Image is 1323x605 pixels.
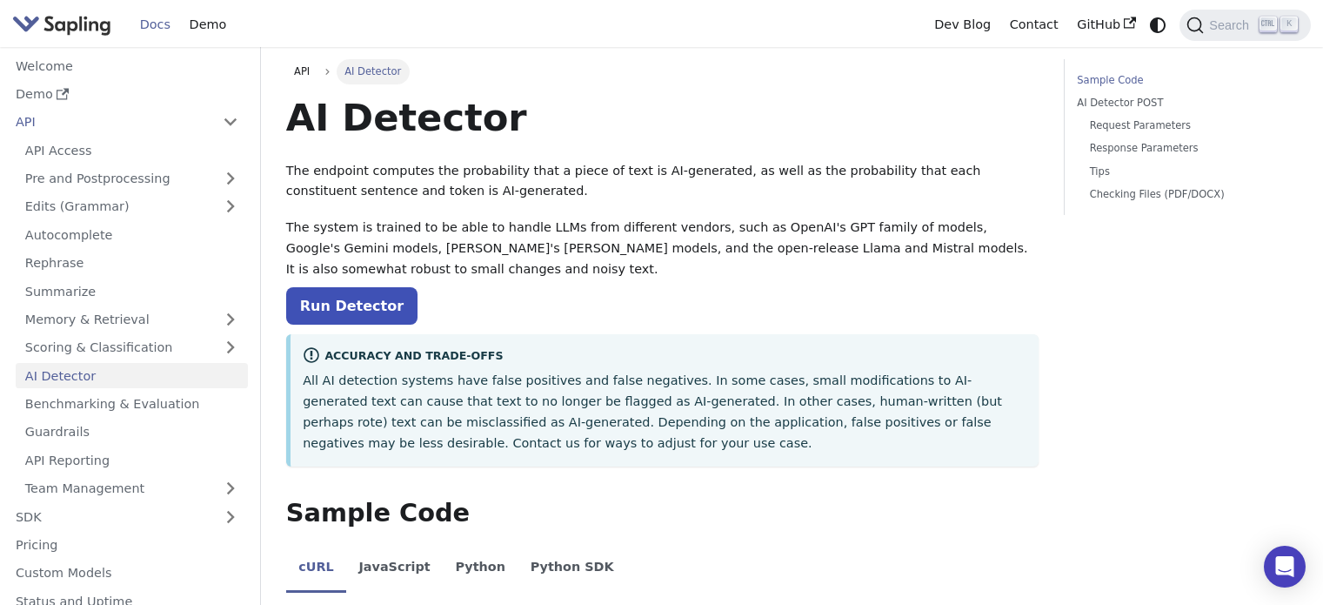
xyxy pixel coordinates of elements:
button: Expand sidebar category 'SDK' [213,504,248,529]
a: Summarize [16,279,248,304]
a: Rephrase [16,251,248,276]
a: API Access [16,138,248,163]
a: Memory & Retrieval [16,307,248,333]
li: Python [443,545,518,594]
h2: Sample Code [286,498,1039,529]
a: Custom Models [6,561,248,586]
a: Response Parameters [1090,140,1286,157]
a: Autocomplete [16,222,248,247]
span: API [294,65,310,77]
a: Guardrails [16,420,248,445]
a: Request Parameters [1090,118,1286,134]
a: Sample Code [1077,72,1292,89]
a: Dev Blog [925,11,999,38]
p: The system is trained to be able to handle LLMs from different vendors, such as OpenAI's GPT fami... [286,218,1039,279]
a: AI Detector POST [1077,95,1292,111]
span: Search [1204,18,1260,32]
a: API [286,59,318,84]
a: SDK [6,504,213,529]
nav: Breadcrumbs [286,59,1039,84]
a: API [6,110,213,135]
li: JavaScript [346,545,443,594]
a: Scoring & Classification [16,335,248,360]
a: Benchmarking & Evaluation [16,392,248,417]
button: Search (Ctrl+K) [1179,10,1310,41]
a: API Reporting [16,447,248,473]
button: Switch between dark and light mode (currently system mode) [1146,12,1171,37]
a: Docs [130,11,180,38]
h1: AI Detector [286,94,1039,141]
li: Python SDK [518,545,626,594]
div: Accuracy and Trade-offs [303,346,1026,367]
img: Sapling.ai [12,12,111,37]
button: Collapse sidebar category 'API' [213,110,248,135]
a: Demo [180,11,236,38]
a: AI Detector [16,363,248,388]
li: cURL [286,545,346,594]
a: Run Detector [286,287,418,325]
a: Team Management [16,476,248,501]
p: The endpoint computes the probability that a piece of text is AI-generated, as well as the probab... [286,161,1039,203]
div: Open Intercom Messenger [1264,546,1306,588]
a: GitHub [1067,11,1145,38]
kbd: K [1280,17,1298,32]
a: Welcome [6,53,248,78]
a: Sapling.ai [12,12,117,37]
a: Edits (Grammar) [16,194,248,219]
a: Pricing [6,533,248,558]
a: Pre and Postprocessing [16,166,248,192]
a: Checking Files (PDF/DOCX) [1090,186,1286,203]
a: Tips [1090,164,1286,180]
a: Demo [6,82,248,107]
a: Contact [1000,11,1068,38]
span: AI Detector [337,59,410,84]
p: All AI detection systems have false positives and false negatives. In some cases, small modificat... [303,371,1026,454]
